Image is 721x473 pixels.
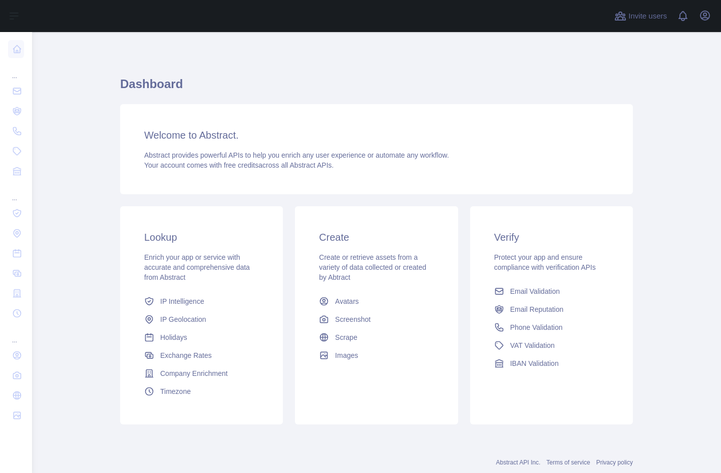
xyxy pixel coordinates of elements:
[224,161,258,169] span: free credits
[160,350,212,360] span: Exchange Rates
[140,328,263,346] a: Holidays
[319,230,434,244] h3: Create
[612,8,669,24] button: Invite users
[144,151,449,159] span: Abstract provides powerful APIs to help you enrich any user experience or automate any workflow.
[628,11,667,22] span: Invite users
[160,314,206,324] span: IP Geolocation
[335,314,371,324] span: Screenshot
[144,230,259,244] h3: Lookup
[510,358,559,368] span: IBAN Validation
[510,340,555,350] span: VAT Validation
[494,253,596,271] span: Protect your app and ensure compliance with verification APIs
[140,310,263,328] a: IP Geolocation
[319,253,426,281] span: Create or retrieve assets from a variety of data collected or created by Abtract
[140,292,263,310] a: IP Intelligence
[335,332,357,342] span: Scrape
[140,382,263,400] a: Timezone
[596,459,633,466] a: Privacy policy
[8,182,24,202] div: ...
[144,161,333,169] span: Your account comes with across all Abstract APIs.
[315,292,438,310] a: Avatars
[510,286,560,296] span: Email Validation
[160,296,204,306] span: IP Intelligence
[120,76,633,100] h1: Dashboard
[315,346,438,364] a: Images
[496,459,541,466] a: Abstract API Inc.
[160,368,228,378] span: Company Enrichment
[490,282,613,300] a: Email Validation
[144,253,250,281] span: Enrich your app or service with accurate and comprehensive data from Abstract
[490,354,613,372] a: IBAN Validation
[144,128,609,142] h3: Welcome to Abstract.
[140,364,263,382] a: Company Enrichment
[160,332,187,342] span: Holidays
[140,346,263,364] a: Exchange Rates
[315,310,438,328] a: Screenshot
[8,60,24,80] div: ...
[335,350,358,360] span: Images
[494,230,609,244] h3: Verify
[315,328,438,346] a: Scrape
[490,300,613,318] a: Email Reputation
[510,322,563,332] span: Phone Validation
[8,324,24,344] div: ...
[546,459,590,466] a: Terms of service
[510,304,564,314] span: Email Reputation
[490,336,613,354] a: VAT Validation
[490,318,613,336] a: Phone Validation
[160,386,191,396] span: Timezone
[335,296,358,306] span: Avatars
